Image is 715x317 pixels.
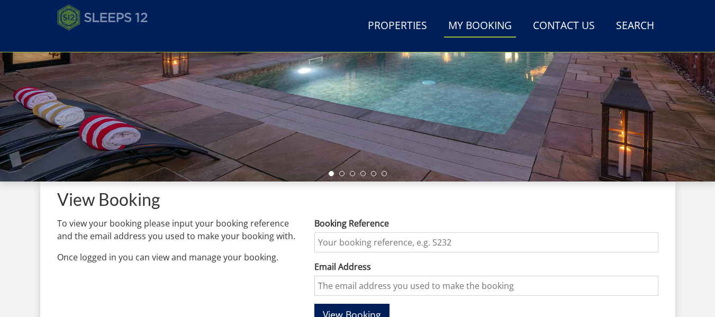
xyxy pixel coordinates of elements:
a: Search [612,14,658,38]
p: To view your booking please input your booking reference and the email address you used to make y... [57,217,298,242]
a: Properties [364,14,431,38]
img: Sleeps 12 [57,4,148,31]
input: Your booking reference, e.g. S232 [314,232,658,252]
h1: View Booking [57,190,658,209]
p: Once logged in you can view and manage your booking. [57,251,298,264]
iframe: Customer reviews powered by Trustpilot [52,37,163,46]
label: Email Address [314,260,658,273]
input: The email address you used to make the booking [314,276,658,296]
label: Booking Reference [314,217,658,230]
a: My Booking [444,14,516,38]
a: Contact Us [529,14,599,38]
